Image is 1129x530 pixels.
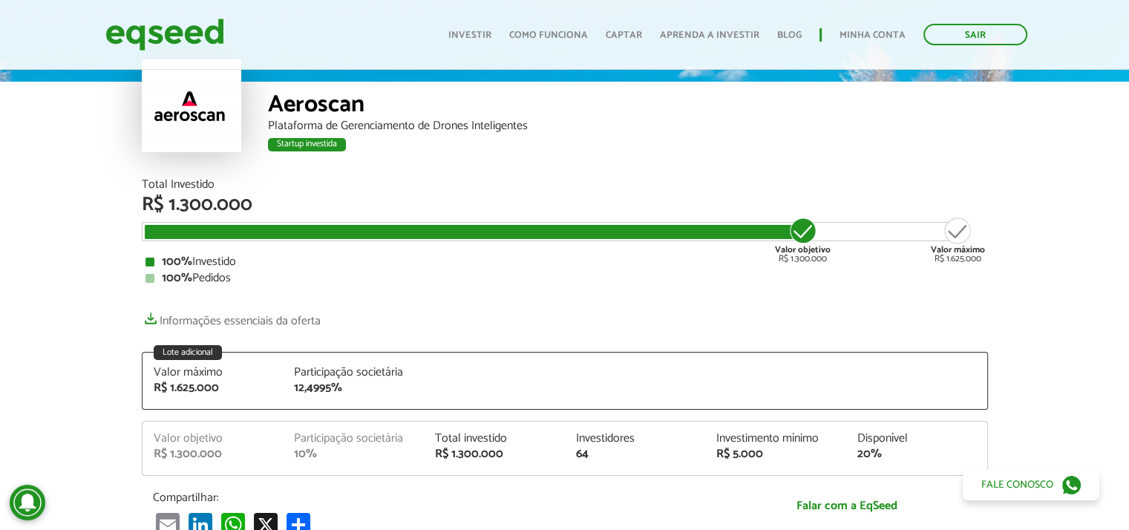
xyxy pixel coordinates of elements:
div: Total investido [435,433,554,445]
a: Como funciona [509,30,588,40]
div: R$ 1.300.000 [435,448,554,460]
strong: 100% [162,252,192,272]
div: R$ 1.300.000 [142,195,988,215]
strong: Valor objetivo [775,243,831,257]
div: R$ 1.300.000 [154,448,272,460]
div: 10% [294,448,413,460]
div: Total Investido [142,179,988,191]
a: Falar com a EqSeed [717,491,977,521]
a: Investir [448,30,491,40]
div: Startup investida [268,138,346,151]
div: Pedidos [145,272,984,284]
img: EqSeed [105,15,224,54]
div: Participação societária [294,433,413,445]
a: Informações essenciais da oferta [142,307,321,327]
strong: Valor máximo [931,243,985,257]
div: Investimento mínimo [716,433,835,445]
div: Valor objetivo [154,433,272,445]
div: Plataforma de Gerenciamento de Drones Inteligentes [268,120,988,132]
a: Captar [606,30,642,40]
div: Participação societária [294,367,413,379]
div: Investido [145,256,984,268]
div: 20% [857,448,976,460]
div: Investidores [575,433,694,445]
a: Sair [923,24,1027,45]
div: R$ 1.300.000 [775,216,831,264]
a: Aprenda a investir [660,30,759,40]
div: R$ 5.000 [716,448,835,460]
div: Aeroscan [268,93,988,120]
div: Valor máximo [154,367,272,379]
strong: 100% [162,268,192,288]
div: Disponível [857,433,976,445]
p: Compartilhar: [153,491,695,505]
div: 64 [575,448,694,460]
a: Minha conta [840,30,906,40]
a: Blog [777,30,802,40]
div: Lote adicional [154,345,222,360]
div: 12,4995% [294,382,413,394]
div: R$ 1.625.000 [931,216,985,264]
div: R$ 1.625.000 [154,382,272,394]
a: Fale conosco [963,469,1099,500]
